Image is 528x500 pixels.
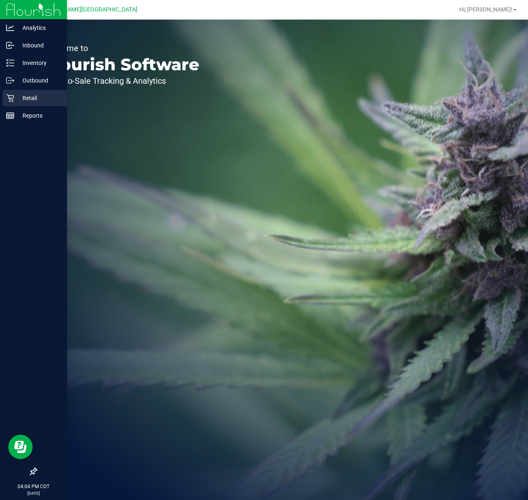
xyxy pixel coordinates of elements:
inline-svg: Inbound [6,41,14,49]
p: Retail [14,93,63,103]
inline-svg: Reports [6,112,14,120]
p: Reports [14,111,63,121]
inline-svg: Inventory [6,59,14,67]
p: Inbound [14,40,63,50]
inline-svg: Outbound [6,76,14,85]
iframe: Resource center [8,435,33,459]
p: Analytics [14,23,63,33]
p: Outbound [14,76,63,85]
span: Ft [PERSON_NAME][GEOGRAPHIC_DATA] [29,6,137,13]
inline-svg: Analytics [6,24,14,32]
p: Inventory [14,58,63,68]
p: Seed-to-Sale Tracking & Analytics [44,77,199,85]
p: Flourish Software [44,56,199,73]
inline-svg: Retail [6,94,14,102]
p: 04:04 PM CDT [4,483,63,490]
p: Welcome to [44,44,199,52]
p: [DATE] [4,490,63,496]
span: Hi, [PERSON_NAME]! [459,6,512,13]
